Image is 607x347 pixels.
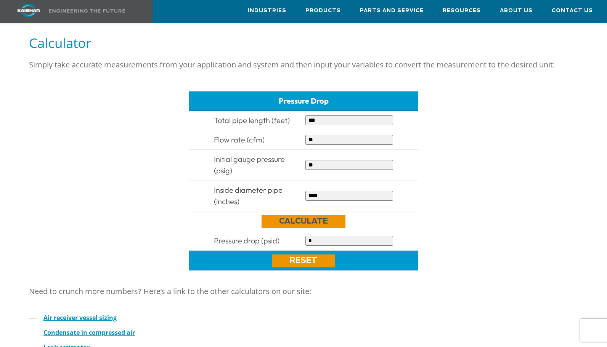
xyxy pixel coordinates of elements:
span: Contact Us [552,6,593,15]
span: Products [305,6,341,15]
a: Reset [272,254,335,267]
h5: Calculator [29,34,578,51]
a: Industries [248,0,286,21]
p: Need to crunch more numbers? Here’s a link to the other calculators on our site: [29,284,578,299]
a: Resources [443,0,481,21]
span: Flow rate (cfm) [214,135,265,144]
p: Simply take accurate measurements from your application and system and then input your variables ... [29,57,578,72]
span: Resources [443,6,481,15]
span: Total pipe length (feet) [214,115,290,125]
span: Inside diameter pipe (inches) [214,185,283,206]
a: Parts and Service [360,0,424,21]
span: About Us [500,6,533,15]
a: Air receiver vessel sizing [43,313,117,322]
span: Initial gauge pressure (psig) [214,154,285,175]
a: Condensate in compressed air [43,328,135,337]
a: Contact Us [552,0,593,21]
a: About Us [500,0,533,21]
a: Calculate [262,215,345,228]
span: Pressure drop (psid) [214,236,279,245]
span: Pressure Drop [279,96,329,106]
img: Engineering the future [49,9,125,13]
span: Parts and Service [360,6,424,15]
a: Products [305,0,341,21]
span: Industries [248,6,286,15]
